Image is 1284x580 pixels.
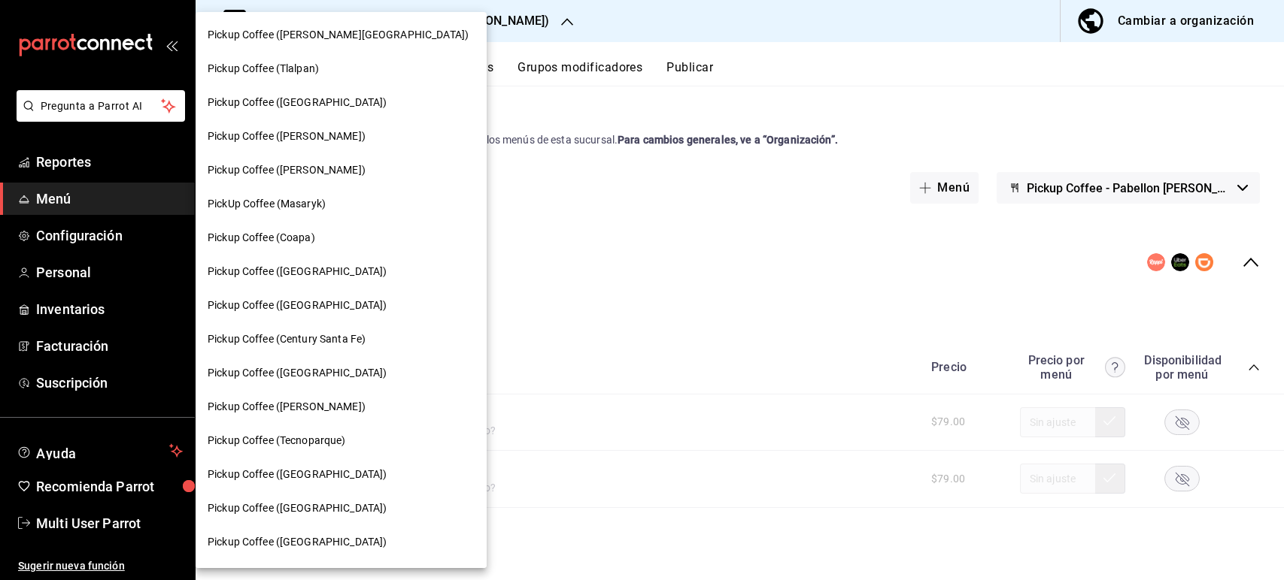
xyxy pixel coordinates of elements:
[208,196,326,212] span: PickUp Coffee (Masaryk)
[208,365,387,381] span: Pickup Coffee ([GEOGRAPHIC_DATA])
[196,424,487,458] div: Pickup Coffee (Tecnoparque)
[196,255,487,288] div: Pickup Coffee ([GEOGRAPHIC_DATA])
[208,433,346,449] span: Pickup Coffee (Tecnoparque)
[196,356,487,390] div: Pickup Coffee ([GEOGRAPHIC_DATA])
[196,525,487,559] div: Pickup Coffee ([GEOGRAPHIC_DATA])
[208,264,387,279] span: Pickup Coffee ([GEOGRAPHIC_DATA])
[196,491,487,525] div: Pickup Coffee ([GEOGRAPHIC_DATA])
[208,128,366,144] span: Pickup Coffee ([PERSON_NAME])
[196,322,487,356] div: Pickup Coffee (Century Santa Fe)
[208,162,366,178] span: Pickup Coffee ([PERSON_NAME])
[208,399,366,415] span: Pickup Coffee ([PERSON_NAME])
[208,95,387,110] span: Pickup Coffee ([GEOGRAPHIC_DATA])
[196,52,487,86] div: Pickup Coffee (Tlalpan)
[208,331,366,347] span: Pickup Coffee (Century Santa Fe)
[196,458,487,491] div: Pickup Coffee ([GEOGRAPHIC_DATA])
[208,230,315,246] span: Pickup Coffee (Coapa)
[208,467,387,482] span: Pickup Coffee ([GEOGRAPHIC_DATA])
[208,500,387,516] span: Pickup Coffee ([GEOGRAPHIC_DATA])
[196,288,487,322] div: Pickup Coffee ([GEOGRAPHIC_DATA])
[196,153,487,187] div: Pickup Coffee ([PERSON_NAME])
[208,298,387,313] span: Pickup Coffee ([GEOGRAPHIC_DATA])
[196,86,487,119] div: Pickup Coffee ([GEOGRAPHIC_DATA])
[196,18,487,52] div: Pickup Coffee ([PERSON_NAME][GEOGRAPHIC_DATA])
[196,187,487,221] div: PickUp Coffee (Masaryk)
[208,534,387,550] span: Pickup Coffee ([GEOGRAPHIC_DATA])
[208,27,469,43] span: Pickup Coffee ([PERSON_NAME][GEOGRAPHIC_DATA])
[196,221,487,255] div: Pickup Coffee (Coapa)
[196,390,487,424] div: Pickup Coffee ([PERSON_NAME])
[196,119,487,153] div: Pickup Coffee ([PERSON_NAME])
[208,61,319,77] span: Pickup Coffee (Tlalpan)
